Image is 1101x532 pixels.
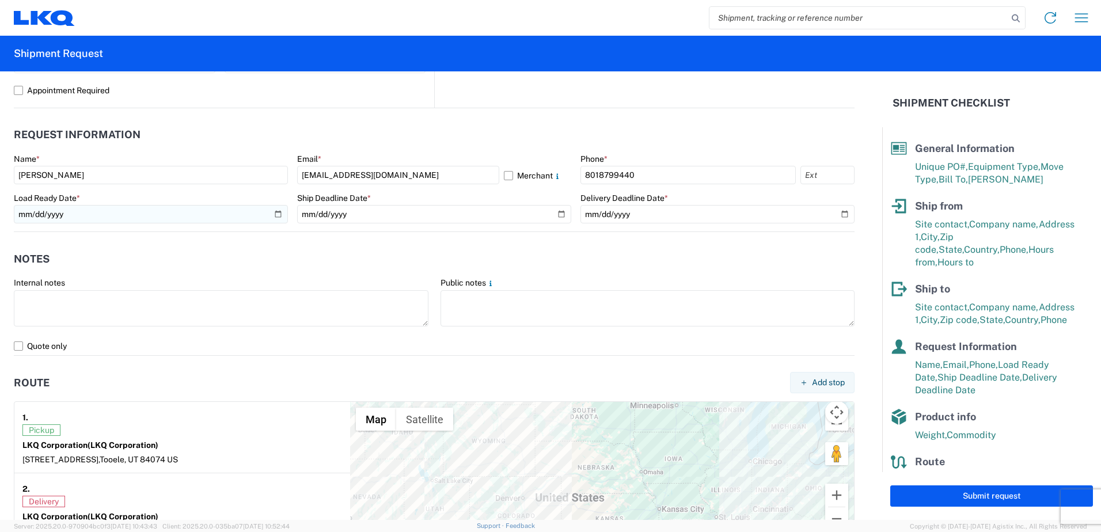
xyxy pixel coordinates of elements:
[915,200,963,212] span: Ship from
[14,337,855,355] label: Quote only
[915,340,1017,352] span: Request Information
[800,166,855,184] input: Ext
[14,377,50,389] h2: Route
[915,161,968,172] span: Unique PO#,
[968,161,1041,172] span: Equipment Type,
[504,166,571,184] label: Merchant
[297,193,371,203] label: Ship Deadline Date
[14,193,80,203] label: Load Ready Date
[915,283,950,295] span: Ship to
[910,521,1087,531] span: Copyright © [DATE]-[DATE] Agistix Inc., All Rights Reserved
[915,302,969,313] span: Site contact,
[14,154,40,164] label: Name
[937,372,1022,383] span: Ship Deadline Date,
[14,253,50,265] h2: Notes
[939,244,964,255] span: State,
[297,154,321,164] label: Email
[88,440,158,450] span: (LKQ Corporation)
[825,401,848,424] button: Map camera controls
[580,193,668,203] label: Delivery Deadline Date
[506,522,535,529] a: Feedback
[790,372,855,393] button: Add stop
[939,174,968,185] span: Bill To,
[1005,314,1041,325] span: Country,
[1041,314,1067,325] span: Phone
[14,129,141,140] h2: Request Information
[22,424,60,436] span: Pickup
[812,377,845,388] span: Add stop
[14,47,103,60] h2: Shipment Request
[921,231,940,242] span: City,
[1000,244,1028,255] span: Phone,
[22,455,100,464] span: [STREET_ADDRESS],
[969,302,1039,313] span: Company name,
[825,507,848,530] button: Zoom out
[969,219,1039,230] span: Company name,
[22,496,65,507] span: Delivery
[22,481,30,496] strong: 2.
[937,257,974,268] span: Hours to
[943,359,969,370] span: Email,
[825,484,848,507] button: Zoom in
[915,219,969,230] span: Site contact,
[947,430,996,440] span: Commodity
[709,7,1008,29] input: Shipment, tracking or reference number
[893,96,1010,110] h2: Shipment Checklist
[88,512,158,521] span: (LKQ Corporation)
[969,359,998,370] span: Phone,
[915,411,976,423] span: Product info
[356,408,396,431] button: Show street map
[890,485,1093,507] button: Submit request
[22,512,158,521] strong: LKQ Corporation
[22,440,158,450] strong: LKQ Corporation
[915,142,1015,154] span: General Information
[580,154,608,164] label: Phone
[100,455,178,464] span: Tooele, UT 84074 US
[14,523,157,530] span: Server: 2025.20.0-970904bc0f3
[915,455,945,468] span: Route
[111,523,157,530] span: [DATE] 10:43:43
[14,81,426,100] label: Appointment Required
[162,523,290,530] span: Client: 2025.20.0-035ba07
[14,278,65,288] label: Internal notes
[243,523,290,530] span: [DATE] 10:52:44
[22,410,28,424] strong: 1.
[915,359,943,370] span: Name,
[979,314,1005,325] span: State,
[441,278,495,288] label: Public notes
[968,174,1043,185] span: [PERSON_NAME]
[825,442,848,465] button: Drag Pegman onto the map to open Street View
[477,522,506,529] a: Support
[940,314,979,325] span: Zip code,
[915,430,947,440] span: Weight,
[396,408,453,431] button: Show satellite imagery
[964,244,1000,255] span: Country,
[921,314,940,325] span: City,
